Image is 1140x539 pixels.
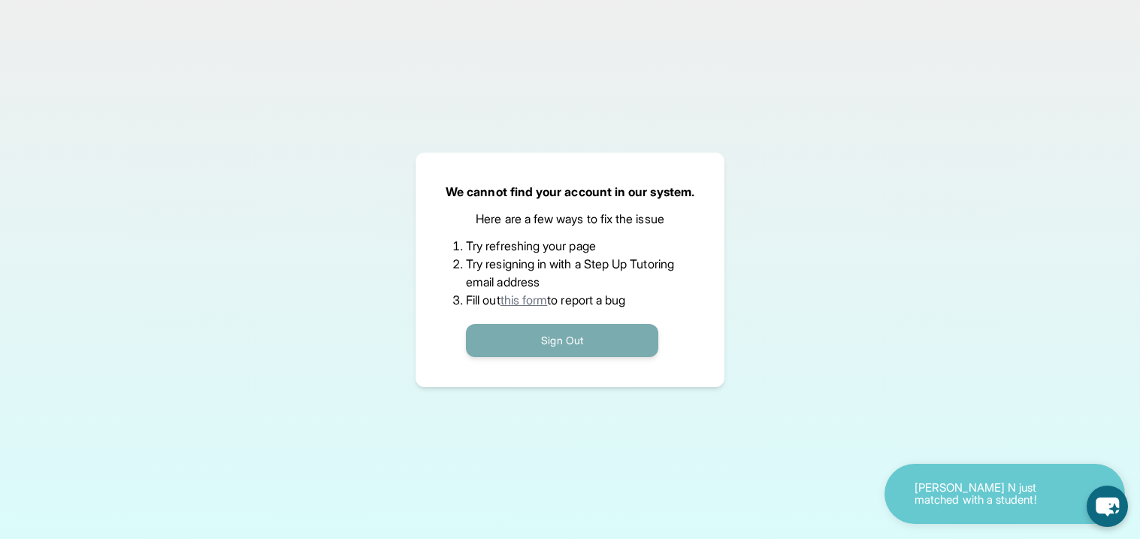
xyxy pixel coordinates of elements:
li: Try resigning in with a Step Up Tutoring email address [466,255,674,291]
a: this form [500,292,548,307]
button: Sign Out [466,324,658,357]
li: Try refreshing your page [466,237,674,255]
li: Fill out to report a bug [466,291,674,309]
button: chat-button [1087,486,1128,527]
p: Here are a few ways to fix the issue [476,210,664,228]
p: [PERSON_NAME] N just matched with a student! [915,482,1065,507]
a: Sign Out [466,332,658,347]
p: We cannot find your account in our system. [446,183,694,201]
